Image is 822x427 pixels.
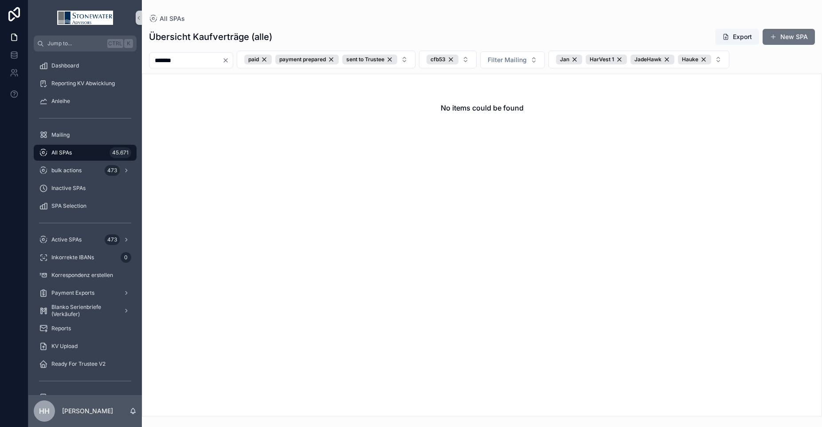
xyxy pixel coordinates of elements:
span: All SPAs [160,14,185,23]
span: Reports [51,325,71,332]
a: Reports [34,320,137,336]
span: HH [39,406,50,416]
a: SPA Selection [34,198,137,214]
button: Export [715,29,759,45]
span: K [125,40,132,47]
span: Inactive SPAs [51,185,86,192]
button: Unselect 8 [556,55,582,64]
a: Fund Selection [34,390,137,406]
span: Korrespondenz erstellen [51,272,113,279]
button: Unselect 13 [678,55,711,64]
button: Jump to...CtrlK [34,36,137,51]
span: Filter Mailing [488,55,527,64]
span: Anleihe [51,98,70,105]
div: payment prepared [275,55,339,64]
span: cfb53 [431,56,446,63]
span: Reporting KV Abwicklung [51,80,115,87]
a: Korrespondenz erstellen [34,267,137,283]
a: Inactive SPAs [34,180,137,196]
span: Payment Exports [51,289,94,297]
span: Hauke [682,56,698,63]
span: HarVest 1 [590,56,614,63]
a: Reporting KV Abwicklung [34,75,137,91]
span: Active SPAs [51,236,82,243]
a: Payment Exports [34,285,137,301]
a: Anleihe [34,93,137,109]
img: App logo [57,11,113,25]
a: Inkorrekte IBANs0 [34,249,137,265]
button: Clear [222,57,233,64]
button: Unselect SENT_TO_TRUSTEE [342,55,397,64]
a: Ready For Trustee V2 [34,356,137,372]
span: Ctrl [107,39,123,48]
div: paid [244,55,272,64]
a: Dashboard [34,58,137,74]
a: Mailing [34,127,137,143]
button: Select Button [548,51,729,68]
div: 0 [121,252,131,263]
span: Blanko Serienbriefe (Verkäufer) [51,304,116,318]
span: Dashboard [51,62,79,69]
a: Blanko Serienbriefe (Verkäufer) [34,303,137,319]
h1: Übersicht Kaufverträge (alle) [149,31,272,43]
button: New SPA [763,29,815,45]
div: 45.671 [110,147,131,158]
a: All SPAs45.671 [34,145,137,161]
span: SPA Selection [51,202,86,210]
a: All SPAs [149,14,185,23]
span: All SPAs [51,149,72,156]
span: Fund Selection [51,394,89,401]
button: Select Button [419,51,477,68]
a: KV Upload [34,338,137,354]
button: Select Button [480,51,545,68]
a: bulk actions473 [34,162,137,178]
button: Unselect 11 [427,55,458,64]
span: Mailing [51,131,70,138]
button: Unselect PAYMENT_PREPARED [275,55,339,64]
div: 473 [105,234,120,245]
button: Select Button [237,51,415,68]
p: [PERSON_NAME] [62,407,113,415]
span: JadeHawk [634,56,662,63]
button: Unselect PAID [244,55,272,64]
button: Unselect 47587 [586,55,627,64]
div: 473 [105,165,120,176]
span: bulk actions [51,167,82,174]
span: Inkorrekte IBANs [51,254,94,261]
div: sent to Trustee [342,55,397,64]
span: Ready For Trustee V2 [51,360,106,368]
span: Jump to... [47,40,104,47]
span: KV Upload [51,343,78,350]
button: Unselect 16 [630,55,674,64]
span: Jan [560,56,569,63]
a: Active SPAs473 [34,232,137,248]
div: scrollable content [28,51,142,395]
h2: No items could be found [441,103,524,113]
